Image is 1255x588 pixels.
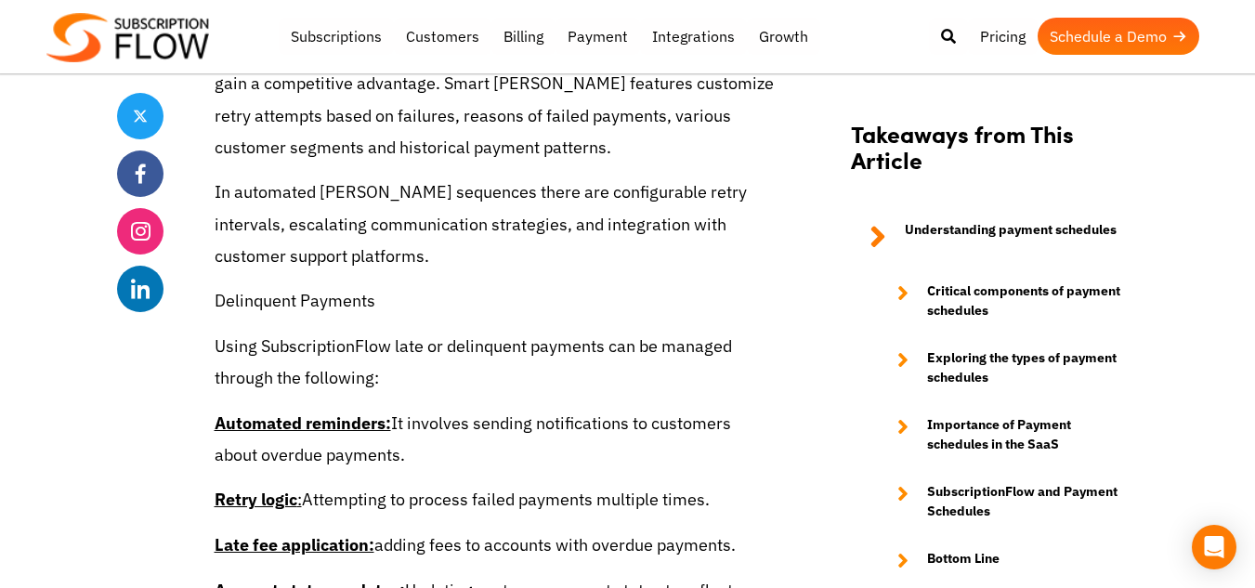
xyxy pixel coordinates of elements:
h2: Takeaways from This Article [851,120,1120,192]
strong: Importance of Payment schedules in the SaaS [927,415,1120,454]
a: Billing [491,18,556,55]
p: It involves sending notifications to customers about overdue payments. [215,408,777,471]
a: SubscriptionFlow and Payment Schedules [879,482,1120,521]
p: Attempting to process failed payments multiple times. [215,484,777,516]
a: Understanding payment schedules [851,220,1120,254]
u: Retry logic [215,489,297,510]
strong: Critical components of payment schedules [927,281,1120,320]
a: Exploring the types of payment schedules [879,348,1120,387]
a: Payment [556,18,640,55]
a: Schedule a Demo [1038,18,1199,55]
a: Growth [747,18,820,55]
u: : [297,489,302,510]
strong: Bottom Line [927,549,1000,571]
a: Subscriptions [279,18,394,55]
a: Customers [394,18,491,55]
strong: SubscriptionFlow and Payment Schedules [927,482,1120,521]
div: Open Intercom Messenger [1192,525,1236,569]
u: Automated reminders: [215,412,391,434]
a: Critical components of payment schedules [879,281,1120,320]
a: Pricing [968,18,1038,55]
p: Using SubscriptionFlow late or delinquent payments can be managed through the following: [215,331,777,394]
u: Late fee application: [215,534,374,555]
p: adding fees to accounts with overdue payments. [215,529,777,561]
p: Using a platform with smart [PERSON_NAME] features that can handle through intelligent retry sequ... [215,5,777,163]
a: Bottom Line [879,549,1120,571]
strong: Understanding payment schedules [905,220,1117,254]
img: Subscriptionflow [46,13,209,62]
a: Importance of Payment schedules in the SaaS [879,415,1120,454]
a: Integrations [640,18,747,55]
p: Delinquent Payments [215,285,777,317]
strong: Exploring the types of payment schedules [927,348,1120,387]
p: In automated [PERSON_NAME] sequences there are configurable retry intervals, escalating communica... [215,176,777,272]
